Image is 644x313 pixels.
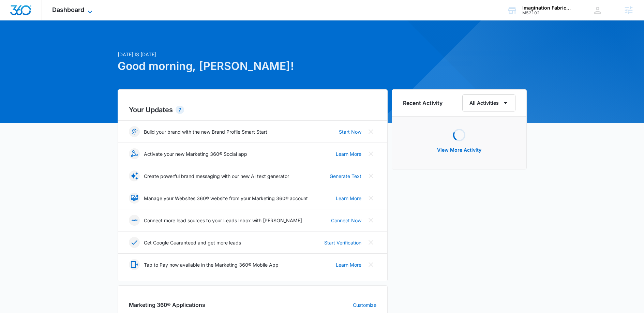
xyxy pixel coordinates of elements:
button: View More Activity [430,142,488,158]
p: Activate your new Marketing 360® Social app [144,150,247,158]
h2: Your Updates [129,105,376,115]
div: account name [522,5,572,11]
button: Close [365,126,376,137]
div: 7 [176,106,184,114]
span: Dashboard [52,6,84,13]
div: account id [522,11,572,15]
h6: Recent Activity [403,99,443,107]
p: Build your brand with the new Brand Profile Smart Start [144,128,267,135]
h1: Good morning, [PERSON_NAME]! [118,58,388,74]
a: Customize [353,301,376,309]
p: [DATE] is [DATE] [118,51,388,58]
button: Close [365,148,376,159]
p: Tap to Pay now available in the Marketing 360® Mobile App [144,261,279,268]
button: All Activities [462,94,515,111]
p: Connect more lead sources to your Leads Inbox with [PERSON_NAME] [144,217,302,224]
p: Manage your Websites 360® website from your Marketing 360® account [144,195,308,202]
a: Connect Now [331,217,361,224]
button: Close [365,259,376,270]
h2: Marketing 360® Applications [129,301,205,309]
button: Close [365,215,376,226]
a: Start Verification [324,239,361,246]
a: Learn More [336,195,361,202]
button: Close [365,170,376,181]
button: Close [365,237,376,248]
a: Learn More [336,261,361,268]
a: Learn More [336,150,361,158]
button: Close [365,193,376,204]
p: Get Google Guaranteed and get more leads [144,239,241,246]
a: Start Now [339,128,361,135]
a: Generate Text [330,173,361,180]
p: Create powerful brand messaging with our new AI text generator [144,173,289,180]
